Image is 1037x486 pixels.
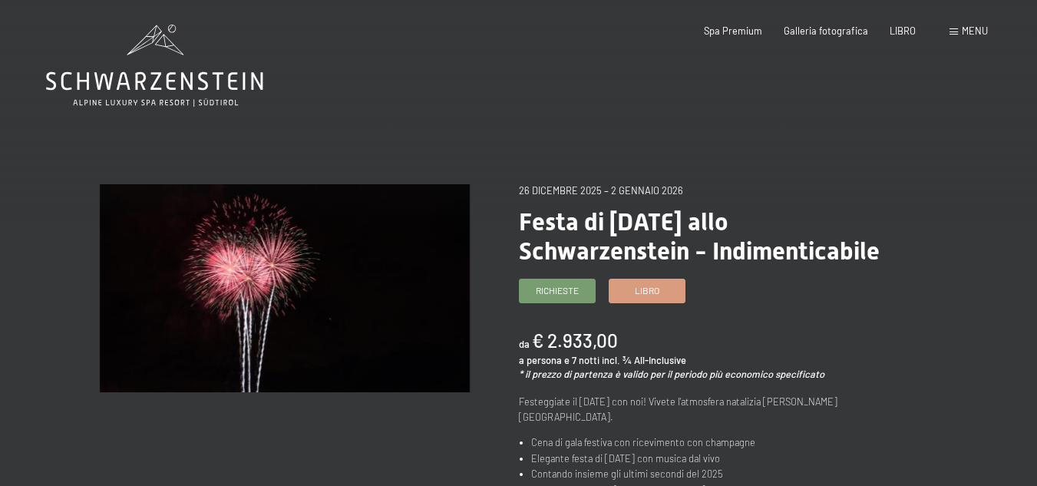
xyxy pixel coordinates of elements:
font: incl. ¾ All-Inclusive [602,354,686,366]
a: Richieste [520,279,595,303]
font: a persona e [519,354,570,366]
a: Galleria fotografica [784,25,868,37]
a: Libro [609,279,685,303]
font: * il prezzo di partenza è valido per il periodo più economico specificato [519,368,824,380]
font: Festeggiate il [DATE] con noi! Vivete l'atmosfera natalizia [PERSON_NAME][GEOGRAPHIC_DATA]. [519,395,837,423]
font: 7 notti [572,354,599,366]
font: da [519,338,530,350]
a: LIBRO [890,25,916,37]
font: Libro [635,285,659,296]
font: menu [962,25,988,37]
font: Contando insieme gli ultimi secondi del 2025 [531,468,722,480]
font: Elegante festa di [DATE] con musica dal vivo [531,452,720,465]
img: Festa di Capodanno allo Schwarzenstein - Indimenticabile [100,184,470,392]
a: Spa Premium [704,25,762,37]
font: Richieste [536,285,579,296]
font: Cena di gala festiva con ricevimento con champagne [531,436,755,448]
font: € 2.933,00 [532,329,618,352]
font: 26 dicembre 2025 – 2 gennaio 2026 [519,184,683,197]
font: Festa di [DATE] allo Schwarzenstein - Indimenticabile [519,207,880,266]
